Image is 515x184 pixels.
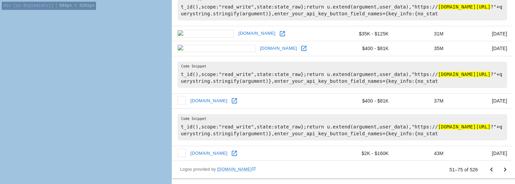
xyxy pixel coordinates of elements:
img: majorsgarage.com icon [177,45,255,52]
pre: t_id(),scope:"read_write",state:state_raw};return u.extend(argument,user_data),"https:// ?"+query... [177,114,507,140]
td: $400 - $81K [335,93,394,108]
td: 37M [394,93,449,108]
span: Logos provided by [180,166,256,173]
p: 51–75 of 526 [449,166,478,173]
td: 35M [394,41,449,56]
a: Open clcgisc.com in new window [277,29,287,39]
a: [DOMAIN_NAME] [258,43,299,54]
td: $400 - $81K [335,41,394,56]
td: [DATE] [449,93,513,108]
a: [DOMAIN_NAME] [237,28,277,39]
a: [DOMAIN_NAME] [189,148,229,159]
hl: [DOMAIN_NAME][URL] [438,4,490,10]
img: academyofadvancedthought.com icon [177,149,186,157]
a: [DOMAIN_NAME] [189,96,229,106]
td: 43M [394,146,449,161]
a: [DOMAIN_NAME] [217,167,256,172]
img: clcgisc.com icon [177,30,234,37]
a: Open academyofadvancedthought.com in new window [229,148,239,158]
pre: t_id(),scope:"read_write",state:state_raw};return u.extend(argument,user_data),"https:// ?"+query... [177,62,507,88]
td: [DATE] [449,26,513,41]
hl: [DOMAIN_NAME][URL] [438,72,490,77]
td: 31M [394,26,449,41]
td: [DATE] [449,146,513,161]
hl: [DOMAIN_NAME][URL] [438,124,490,129]
button: Go to previous page [485,163,498,177]
td: $2K - $160K [335,146,394,161]
a: Open jobbydealer.com in new window [229,96,239,106]
a: Open majorsgarage.com in new window [299,43,309,53]
td: $35K - $125K [335,26,394,41]
td: [DATE] [449,41,513,56]
img: jobbydealer.com icon [177,96,186,105]
button: Go to next page [498,163,512,177]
